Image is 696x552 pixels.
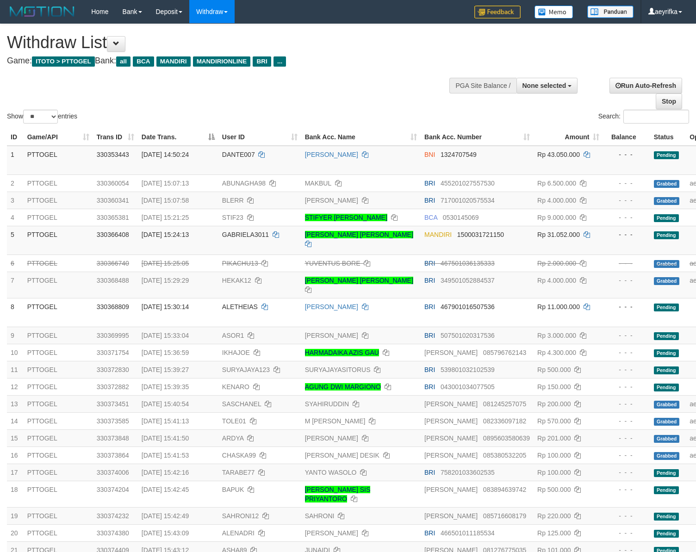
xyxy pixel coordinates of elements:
td: PTTOGEL [24,226,93,254]
td: 12 [7,378,24,395]
th: Bank Acc. Number: activate to sort column ascending [421,129,534,146]
span: TOLE01 [222,417,246,425]
td: PTTOGEL [24,298,93,327]
span: 330372882 [97,383,129,391]
span: Copy 085796762143 to clipboard [483,349,526,356]
td: PTTOGEL [24,429,93,447]
span: Rp 200.000 [537,400,571,408]
span: Rp 31.052.000 [537,231,580,238]
span: 330372830 [97,366,129,373]
div: - - - [607,434,646,443]
span: Grabbed [654,277,680,285]
span: [DATE] 15:33:04 [142,332,189,339]
span: [DATE] 15:41:13 [142,417,189,425]
span: Copy 0530145069 to clipboard [443,214,479,221]
td: 17 [7,464,24,481]
span: [DATE] 15:24:13 [142,231,189,238]
span: [DATE] 15:39:27 [142,366,189,373]
span: [DATE] 15:41:50 [142,434,189,442]
span: GABRIELA3011 [222,231,269,238]
div: - - - [607,365,646,374]
td: 9 [7,327,24,344]
th: User ID: activate to sort column ascending [218,129,301,146]
span: Copy 758201033602535 to clipboard [441,469,495,476]
span: Copy 0895603580639 to clipboard [483,434,530,442]
span: Rp 4.000.000 [537,277,576,284]
span: BRI [424,366,435,373]
td: 5 [7,226,24,254]
span: [PERSON_NAME] [424,434,478,442]
span: 330373848 [97,434,129,442]
span: [DATE] 15:42:49 [142,512,189,520]
a: [PERSON_NAME] DESIK [305,452,379,459]
td: PTTOGEL [24,524,93,541]
span: ABUNAGHA98 [222,180,266,187]
td: 8 [7,298,24,327]
span: [DATE] 15:30:14 [142,303,189,310]
span: Pending [654,332,679,340]
span: MANDIRI [156,56,191,67]
span: MANDIRIONLINE [193,56,251,67]
span: Rp 6.500.000 [537,180,576,187]
td: 18 [7,481,24,507]
span: BRI [424,529,435,537]
span: BRI [424,383,435,391]
span: Pending [654,530,679,538]
a: [PERSON_NAME] [305,434,358,442]
span: 330360341 [97,197,129,204]
span: [DATE] 15:07:58 [142,197,189,204]
input: Search: [623,110,689,124]
div: - - - [607,179,646,188]
div: - - - [607,150,646,159]
select: Showentries [23,110,58,124]
span: Copy 717001020575534 to clipboard [441,197,495,204]
span: Pending [654,384,679,391]
span: Copy 466501011185534 to clipboard [441,529,495,537]
td: 4 [7,209,24,226]
div: - - - [607,230,646,239]
a: SAHRONI [305,512,335,520]
a: [PERSON_NAME] [305,197,358,204]
span: Rp 500.000 [537,366,571,373]
a: M [PERSON_NAME] [305,417,366,425]
span: SURYAJAYA123 [222,366,270,373]
span: [DATE] 15:25:05 [142,260,189,267]
span: Rp 570.000 [537,417,571,425]
th: ID [7,129,24,146]
td: PTTOGEL [24,192,93,209]
span: 330374232 [97,512,129,520]
div: - - - [607,451,646,460]
span: BRI [424,197,435,204]
span: Copy 081245257075 to clipboard [483,400,526,408]
span: Pending [654,469,679,477]
span: HEKAK12 [222,277,251,284]
td: PTTOGEL [24,507,93,524]
span: BRI [424,277,435,284]
span: 330374006 [97,469,129,476]
span: 330373451 [97,400,129,408]
div: - - - [607,468,646,477]
td: 15 [7,429,24,447]
td: PTTOGEL [24,174,93,192]
span: BCA [424,214,437,221]
td: PTTOGEL [24,272,93,298]
span: MANDIRI [424,231,452,238]
span: DANTE007 [222,151,255,158]
span: 330353443 [97,151,129,158]
span: Rp 2.000.000 [537,260,576,267]
span: KENARO [222,383,249,391]
a: [PERSON_NAME] [305,332,358,339]
span: Copy 043001034077505 to clipboard [441,383,495,391]
span: [PERSON_NAME] [424,400,478,408]
td: 11 [7,361,24,378]
span: IKHAJOE [222,349,250,356]
th: Amount: activate to sort column ascending [534,129,603,146]
span: Copy 507501020317536 to clipboard [441,332,495,339]
a: YUVENTUS BORE [305,260,360,267]
span: Grabbed [654,418,680,426]
div: - - - [607,399,646,409]
span: Pending [654,304,679,311]
a: HARMADAIKA AZIS GAU [305,349,379,356]
span: Pending [654,231,679,239]
span: Rp 43.050.000 [537,151,580,158]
